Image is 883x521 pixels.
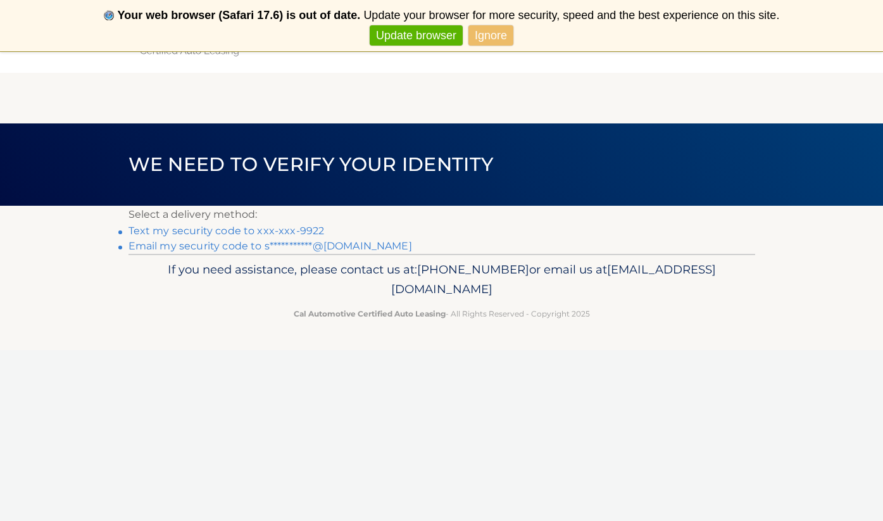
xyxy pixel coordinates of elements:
a: Ignore [468,25,513,46]
strong: Cal Automotive Certified Auto Leasing [294,309,446,318]
span: We need to verify your identity [128,153,494,176]
p: If you need assistance, please contact us at: or email us at [137,260,747,300]
b: Your web browser (Safari 17.6) is out of date. [118,9,361,22]
span: Update your browser for more security, speed and the best experience on this site. [363,9,779,22]
a: Update browser [370,25,463,46]
p: Select a delivery method: [128,206,755,223]
a: Text my security code to xxx-xxx-9922 [128,225,325,237]
p: - All Rights Reserved - Copyright 2025 [137,307,747,320]
span: [PHONE_NUMBER] [417,262,529,277]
